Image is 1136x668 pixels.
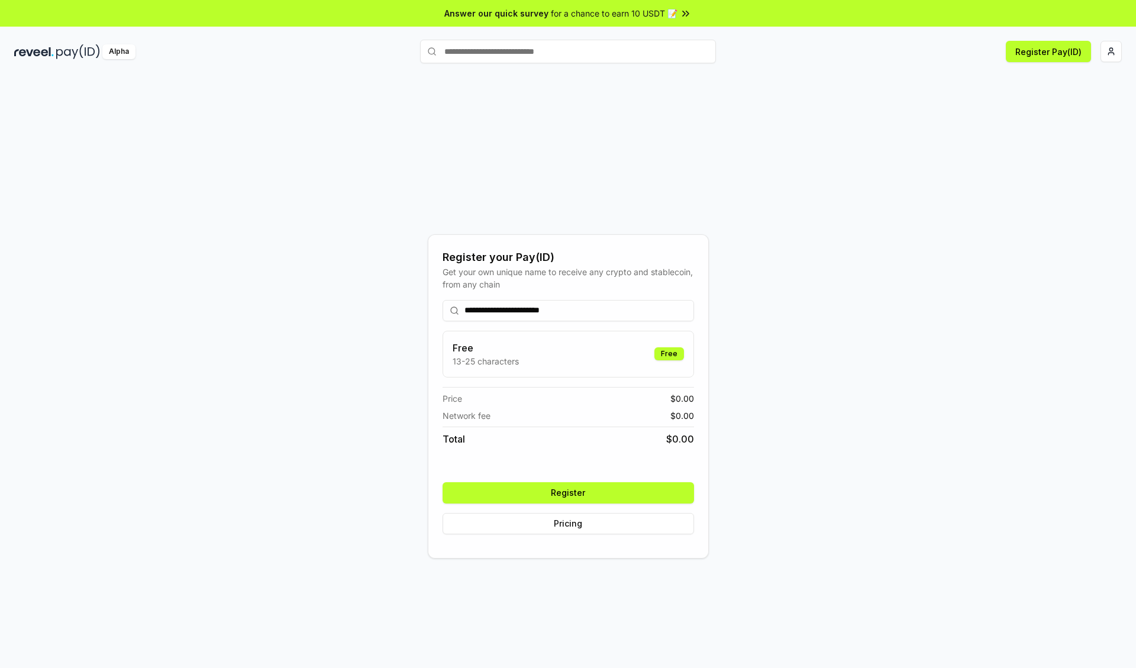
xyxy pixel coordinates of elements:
[1006,41,1091,62] button: Register Pay(ID)
[443,392,462,405] span: Price
[443,482,694,504] button: Register
[14,44,54,59] img: reveel_dark
[654,347,684,360] div: Free
[443,266,694,291] div: Get your own unique name to receive any crypto and stablecoin, from any chain
[443,432,465,446] span: Total
[670,409,694,422] span: $ 0.00
[443,409,490,422] span: Network fee
[666,432,694,446] span: $ 0.00
[56,44,100,59] img: pay_id
[102,44,135,59] div: Alpha
[453,355,519,367] p: 13-25 characters
[453,341,519,355] h3: Free
[443,513,694,534] button: Pricing
[551,7,677,20] span: for a chance to earn 10 USDT 📝
[670,392,694,405] span: $ 0.00
[444,7,548,20] span: Answer our quick survey
[443,249,694,266] div: Register your Pay(ID)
